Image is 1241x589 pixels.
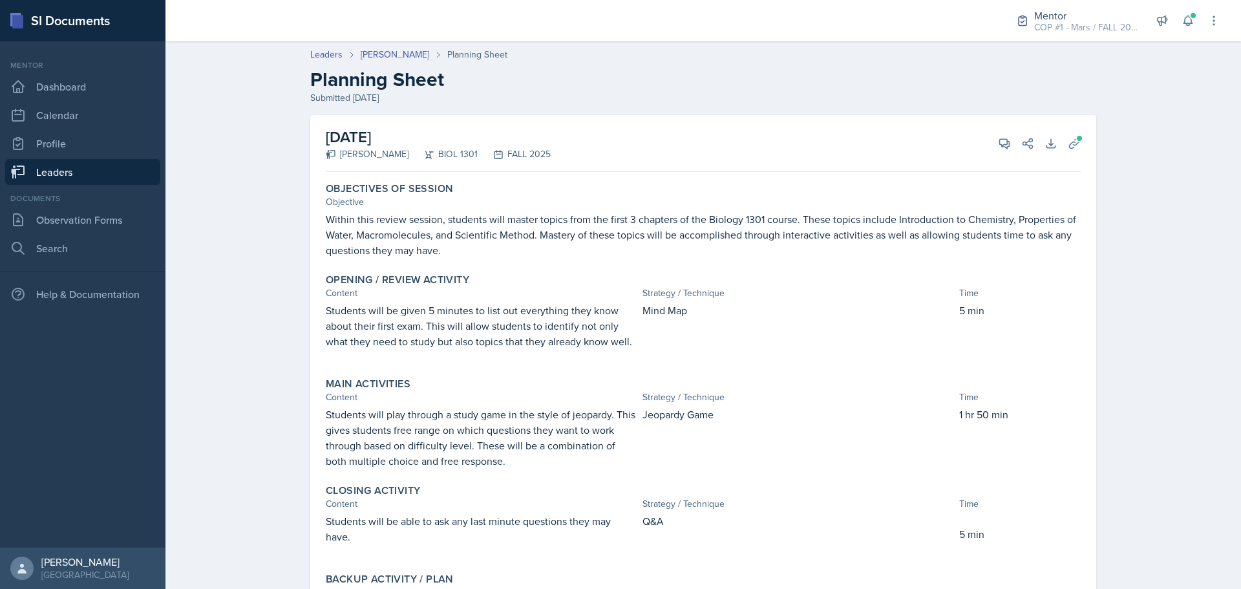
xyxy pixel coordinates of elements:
div: Planning Sheet [447,48,507,61]
a: Leaders [5,159,160,185]
label: Opening / Review Activity [326,273,469,286]
div: Content [326,497,637,511]
a: Profile [5,131,160,156]
p: Students will be able to ask any last minute questions they may have. [326,513,637,544]
h2: [DATE] [326,125,551,149]
div: Strategy / Technique [642,286,954,300]
p: Mind Map [642,303,954,318]
label: Closing Activity [326,484,420,497]
div: Submitted [DATE] [310,91,1096,105]
p: Q&A [642,513,954,529]
div: Time [959,286,1081,300]
div: Mentor [1034,8,1138,23]
p: 5 min [959,526,1081,542]
a: Calendar [5,102,160,128]
a: Observation Forms [5,207,160,233]
div: Strategy / Technique [642,497,954,511]
div: [PERSON_NAME] [41,555,129,568]
div: Objective [326,195,1081,209]
div: Documents [5,193,160,204]
div: Content [326,286,637,300]
a: Dashboard [5,74,160,100]
div: Help & Documentation [5,281,160,307]
a: Leaders [310,48,343,61]
div: [GEOGRAPHIC_DATA] [41,568,129,581]
a: Search [5,235,160,261]
div: Time [959,497,1081,511]
div: FALL 2025 [478,147,551,161]
label: Objectives of Session [326,182,453,195]
h2: Planning Sheet [310,68,1096,91]
div: Time [959,391,1081,404]
div: Strategy / Technique [642,391,954,404]
label: Main Activities [326,378,410,391]
p: 5 min [959,303,1081,318]
label: Backup Activity / Plan [326,573,454,586]
div: COP #1 - Mars / FALL 2025 [1034,21,1138,34]
p: Within this review session, students will master topics from the first 3 chapters of the Biology ... [326,211,1081,258]
div: Mentor [5,59,160,71]
div: [PERSON_NAME] [326,147,408,161]
a: [PERSON_NAME] [361,48,429,61]
div: BIOL 1301 [408,147,478,161]
p: Students will play through a study game in the style of jeopardy. This gives students free range ... [326,407,637,469]
div: Content [326,391,637,404]
p: Jeopardy Game [642,407,954,422]
p: Students will be given 5 minutes to list out everything they know about their first exam. This wi... [326,303,637,349]
p: 1 hr 50 min [959,407,1081,422]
